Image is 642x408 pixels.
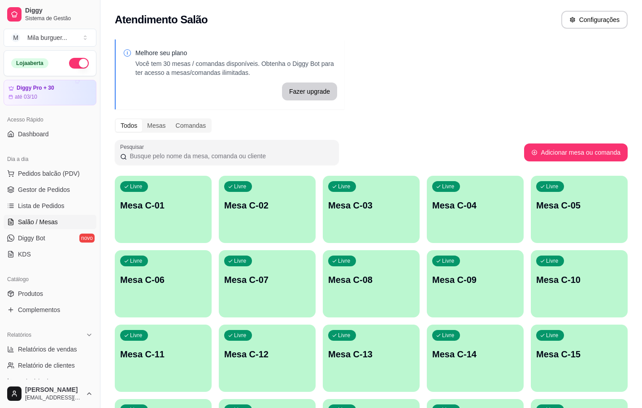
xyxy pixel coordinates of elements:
span: Gestor de Pedidos [18,185,70,194]
p: Livre [130,257,143,265]
div: Loja aberta [11,58,48,68]
button: LivreMesa C-14 [427,325,524,392]
p: Mesa C-05 [536,199,622,212]
div: Mesas [142,119,170,132]
a: Relatório de clientes [4,358,96,373]
p: Mesa C-07 [224,273,310,286]
button: [PERSON_NAME][EMAIL_ADDRESS][DOMAIN_NAME] [4,383,96,404]
p: Livre [338,183,351,190]
button: Pedidos balcão (PDV) [4,166,96,181]
span: Dashboard [18,130,49,139]
p: Mesa C-09 [432,273,518,286]
button: LivreMesa C-01 [115,176,212,243]
button: Configurações [561,11,628,29]
button: LivreMesa C-07 [219,250,316,317]
h2: Atendimento Salão [115,13,208,27]
span: KDS [18,250,31,259]
button: LivreMesa C-06 [115,250,212,317]
button: LivreMesa C-04 [427,176,524,243]
button: LivreMesa C-15 [531,325,628,392]
a: Salão / Mesas [4,215,96,229]
div: Todos [116,119,142,132]
div: Mila burguer ... [27,33,67,42]
p: Mesa C-01 [120,199,206,212]
span: Diggy [25,7,93,15]
span: Produtos [18,289,43,298]
p: Livre [234,183,247,190]
button: LivreMesa C-13 [323,325,420,392]
p: Mesa C-02 [224,199,310,212]
a: Diggy Pro + 30até 03/10 [4,80,96,105]
p: Livre [442,332,455,339]
a: Relatórios de vendas [4,342,96,356]
p: Livre [338,257,351,265]
div: Comandas [171,119,211,132]
button: LivreMesa C-10 [531,250,628,317]
input: Pesquisar [127,152,334,161]
p: Mesa C-13 [328,348,414,360]
span: Pedidos balcão (PDV) [18,169,80,178]
button: Adicionar mesa ou comanda [524,143,628,161]
span: Relatórios de vendas [18,345,77,354]
a: Complementos [4,303,96,317]
a: Produtos [4,286,96,301]
a: Relatório de mesas [4,374,96,389]
span: [PERSON_NAME] [25,386,82,394]
p: Livre [338,332,351,339]
a: DiggySistema de Gestão [4,4,96,25]
span: Diggy Bot [18,234,45,243]
span: Lista de Pedidos [18,201,65,210]
p: Mesa C-04 [432,199,518,212]
a: Dashboard [4,127,96,141]
p: Mesa C-10 [536,273,622,286]
p: Você tem 30 mesas / comandas disponíveis. Obtenha o Diggy Bot para ter acesso a mesas/comandas il... [135,59,337,77]
button: Fazer upgrade [282,82,337,100]
p: Livre [234,332,247,339]
button: LivreMesa C-08 [323,250,420,317]
a: Gestor de Pedidos [4,182,96,197]
p: Mesa C-03 [328,199,414,212]
p: Livre [234,257,247,265]
button: LivreMesa C-11 [115,325,212,392]
span: Relatório de mesas [18,377,72,386]
button: Alterar Status [69,58,89,69]
span: M [11,33,20,42]
p: Livre [442,183,455,190]
span: Salão / Mesas [18,217,58,226]
p: Livre [442,257,455,265]
article: Diggy Pro + 30 [17,85,54,91]
p: Melhore seu plano [135,48,337,57]
span: Relatórios [7,331,31,339]
p: Livre [130,183,143,190]
button: Select a team [4,29,96,47]
p: Mesa C-12 [224,348,310,360]
p: Livre [546,183,559,190]
a: Lista de Pedidos [4,199,96,213]
span: Sistema de Gestão [25,15,93,22]
p: Livre [546,257,559,265]
button: LivreMesa C-12 [219,325,316,392]
button: LivreMesa C-05 [531,176,628,243]
p: Livre [546,332,559,339]
label: Pesquisar [120,143,147,151]
p: Livre [130,332,143,339]
span: Relatório de clientes [18,361,75,370]
div: Catálogo [4,272,96,286]
span: [EMAIL_ADDRESS][DOMAIN_NAME] [25,394,82,401]
div: Acesso Rápido [4,113,96,127]
p: Mesa C-14 [432,348,518,360]
div: Dia a dia [4,152,96,166]
button: LivreMesa C-09 [427,250,524,317]
p: Mesa C-08 [328,273,414,286]
a: Diggy Botnovo [4,231,96,245]
button: LivreMesa C-03 [323,176,420,243]
article: até 03/10 [15,93,37,100]
p: Mesa C-15 [536,348,622,360]
button: LivreMesa C-02 [219,176,316,243]
p: Mesa C-06 [120,273,206,286]
span: Complementos [18,305,60,314]
a: KDS [4,247,96,261]
p: Mesa C-11 [120,348,206,360]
